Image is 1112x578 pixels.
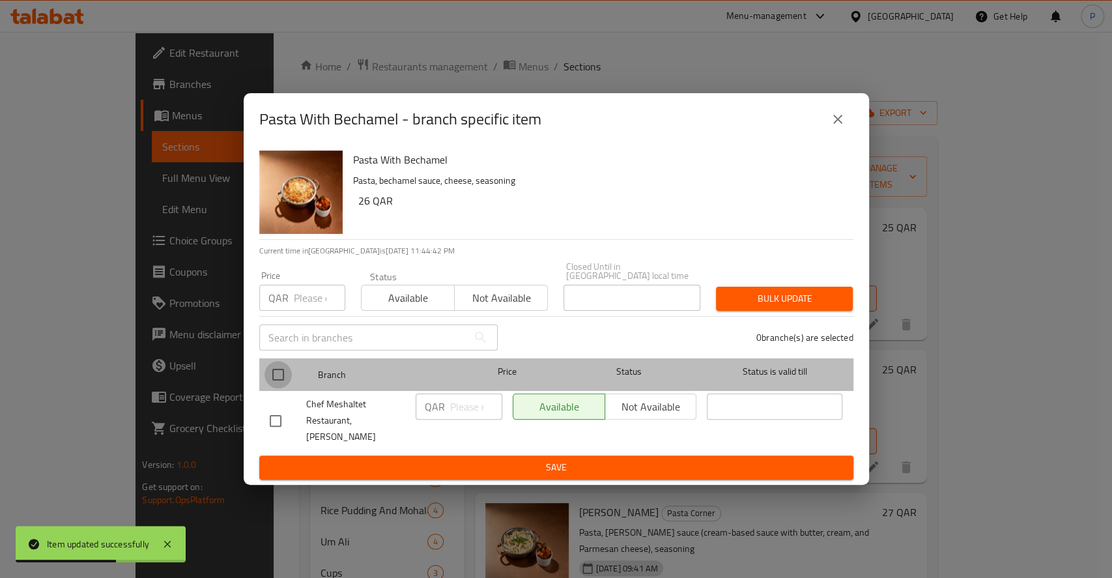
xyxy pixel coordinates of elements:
p: QAR [268,290,289,306]
h2: Pasta With Bechamel - branch specific item [259,109,541,130]
div: Item updated successfully [47,537,149,551]
button: Bulk update [716,287,853,311]
span: Save [270,459,843,476]
button: close [822,104,853,135]
p: 0 branche(s) are selected [756,331,853,344]
img: Pasta With Bechamel [259,151,343,234]
p: Pasta, bechamel sauce, cheese, seasoning [353,173,843,189]
p: QAR [425,399,445,414]
span: Branch [318,367,453,383]
span: Available [367,289,449,308]
input: Please enter price [450,394,502,420]
h6: 26 QAR [358,192,843,210]
span: Price [464,364,550,380]
p: Current time in [GEOGRAPHIC_DATA] is [DATE] 11:44:42 PM [259,245,853,257]
input: Search in branches [259,325,468,351]
button: Save [259,455,853,480]
span: Not available [460,289,543,308]
span: Status [561,364,696,380]
span: Bulk update [726,291,842,307]
button: Not available [454,285,548,311]
button: Available [361,285,455,311]
span: Chef Meshaltet Restaurant, [PERSON_NAME] [306,396,405,445]
input: Please enter price [294,285,345,311]
h6: Pasta With Bechamel [353,151,843,169]
span: Status is valid till [707,364,842,380]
